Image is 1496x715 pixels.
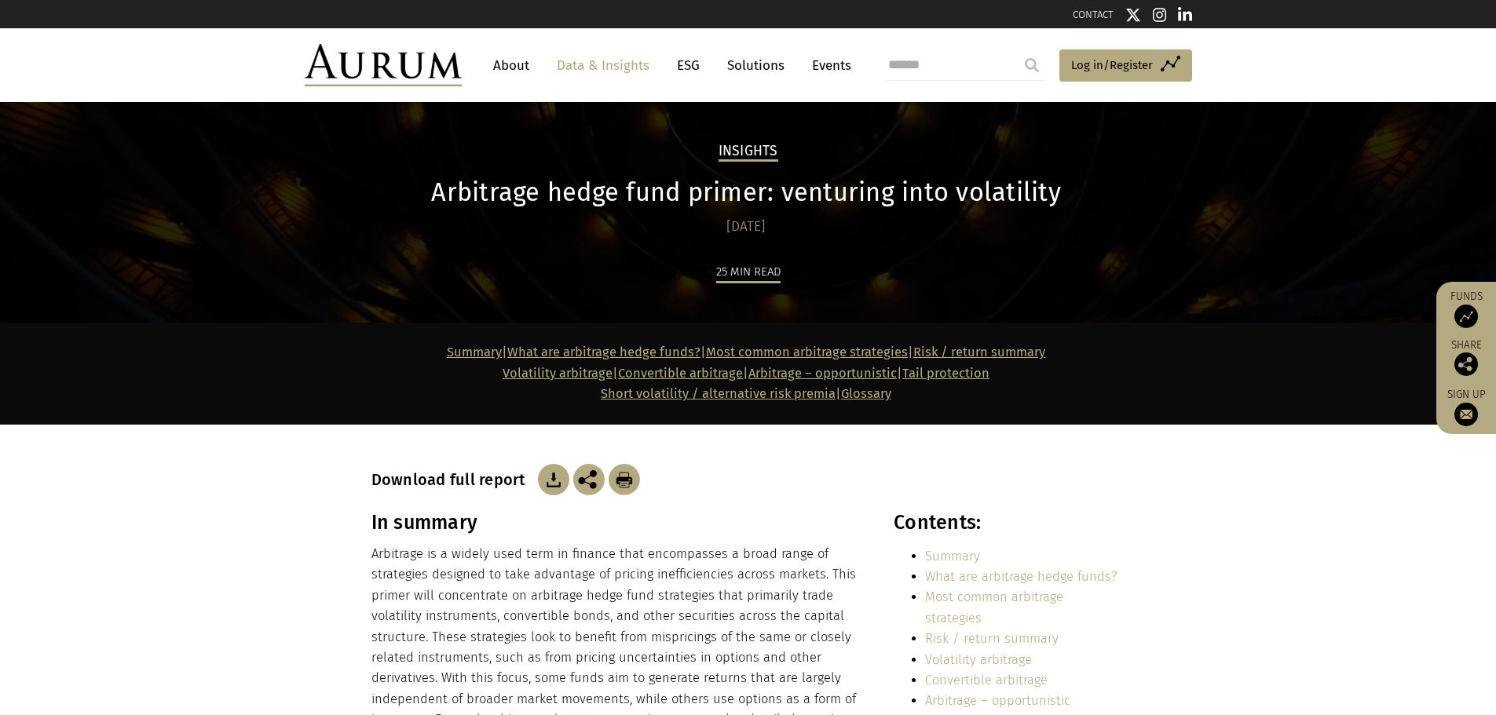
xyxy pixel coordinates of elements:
h2: Insights [719,143,778,162]
span: | [601,386,891,401]
a: Log in/Register [1059,49,1192,82]
a: What are arbitrage hedge funds? [507,345,700,359]
strong: | | | [503,366,902,381]
h3: Download full report [371,470,534,489]
img: Linkedin icon [1178,7,1192,23]
a: Arbitrage – opportunistic [748,366,897,381]
a: Most common arbitrage strategies [925,589,1063,625]
a: Risk / return summary [913,345,1045,359]
a: ESG [669,51,708,80]
div: 25 min read [716,262,781,283]
img: Share this post [573,464,605,495]
a: Data & Insights [549,51,657,80]
span: Log in/Register [1071,56,1153,75]
a: Volatility arbitrage [925,652,1032,667]
a: Funds [1444,290,1488,328]
strong: | | | [447,345,913,359]
h1: Arbitrage hedge fund primer: venturing into volatility [371,177,1121,208]
a: Glossary [841,386,891,401]
a: Sign up [1444,388,1488,426]
a: Events [804,51,851,80]
img: Download Article [538,464,569,495]
a: Convertible arbitrage [618,366,743,381]
img: Aurum [305,44,462,86]
img: Access Funds [1454,305,1478,328]
h3: Contents: [894,511,1121,534]
a: Risk / return summary [925,631,1059,646]
a: About [485,51,537,80]
a: Arbitrage – opportunistic [925,693,1070,708]
a: CONTACT [1073,9,1114,20]
img: Sign up to our newsletter [1454,403,1478,426]
a: Volatility arbitrage [503,366,613,381]
a: Tail protection [902,366,989,381]
a: Solutions [719,51,792,80]
input: Submit [1016,49,1048,81]
img: Instagram icon [1153,7,1167,23]
a: Summary [447,345,502,359]
a: Most common arbitrage strategies [706,345,908,359]
img: Share this post [1454,352,1478,376]
a: Convertible arbitrage [925,673,1048,688]
img: Download Article [609,464,640,495]
div: Share [1444,340,1488,376]
a: What are arbitrage hedge funds? [925,569,1117,584]
h3: In summary [371,511,860,534]
img: Twitter icon [1125,7,1141,23]
a: Summary [925,549,980,564]
a: Short volatility / alternative risk premia [601,386,836,401]
div: [DATE] [371,216,1121,238]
